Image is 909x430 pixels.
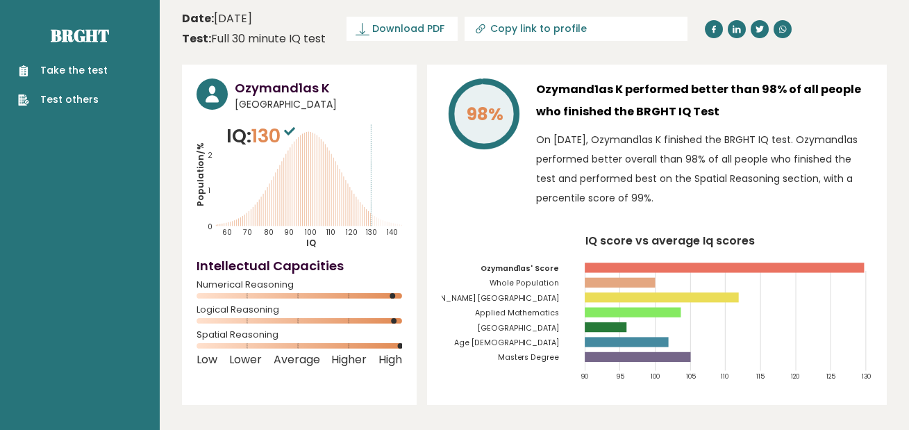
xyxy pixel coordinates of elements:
[326,227,335,238] tspan: 110
[306,238,316,249] tspan: IQ
[197,332,402,338] span: Spatial Reasoning
[347,227,358,238] tspan: 120
[197,307,402,313] span: Logical Reasoning
[331,357,367,363] span: Higher
[378,357,402,363] span: High
[412,293,560,304] tspan: [PERSON_NAME] [GEOGRAPHIC_DATA]
[208,185,210,196] tspan: 1
[827,373,836,381] tspan: 125
[51,24,109,47] a: Brght
[208,222,212,232] tspan: 0
[223,227,233,238] tspan: 60
[182,10,214,26] b: Date:
[197,256,402,275] h4: Intellectual Capacities
[274,357,320,363] span: Average
[536,78,872,123] h3: Ozymand1as K performed better than 98% of all people who finished the BRGHT IQ Test
[475,308,560,318] tspan: Applied Mathematics
[197,282,402,288] span: Numerical Reasoning
[264,227,274,238] tspan: 80
[581,373,589,381] tspan: 90
[235,78,402,97] h3: Ozymand1as K
[194,142,206,206] tspan: Population/%
[862,373,872,381] tspan: 130
[367,227,378,238] tspan: 130
[305,227,317,238] tspan: 100
[347,17,458,41] a: Download PDF
[478,323,560,333] tspan: [GEOGRAPHIC_DATA]
[182,31,326,47] div: Full 30 minute IQ test
[481,263,560,274] tspan: Ozymand1as' Score
[757,373,765,381] tspan: 115
[490,278,560,288] tspan: Whole Population
[251,123,299,149] span: 130
[467,102,503,126] tspan: 98%
[586,233,756,249] tspan: IQ score vs average Iq scores
[616,373,624,381] tspan: 95
[792,373,801,381] tspan: 120
[536,130,872,208] p: On [DATE], Ozymand1as K finished the BRGHT IQ test. Ozymand1as performed better overall than 98% ...
[226,122,299,150] p: IQ:
[18,92,108,107] a: Test others
[454,338,560,348] tspan: Age [DEMOGRAPHIC_DATA]
[197,357,217,363] span: Low
[687,373,697,381] tspan: 105
[651,373,660,381] tspan: 100
[372,22,444,36] span: Download PDF
[182,10,252,27] time: [DATE]
[18,63,108,78] a: Take the test
[722,373,729,381] tspan: 110
[235,97,402,112] span: [GEOGRAPHIC_DATA]
[229,357,262,363] span: Lower
[182,31,211,47] b: Test:
[284,227,294,238] tspan: 90
[498,353,560,363] tspan: Masters Degree
[387,227,399,238] tspan: 140
[208,150,212,160] tspan: 2
[243,227,252,238] tspan: 70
